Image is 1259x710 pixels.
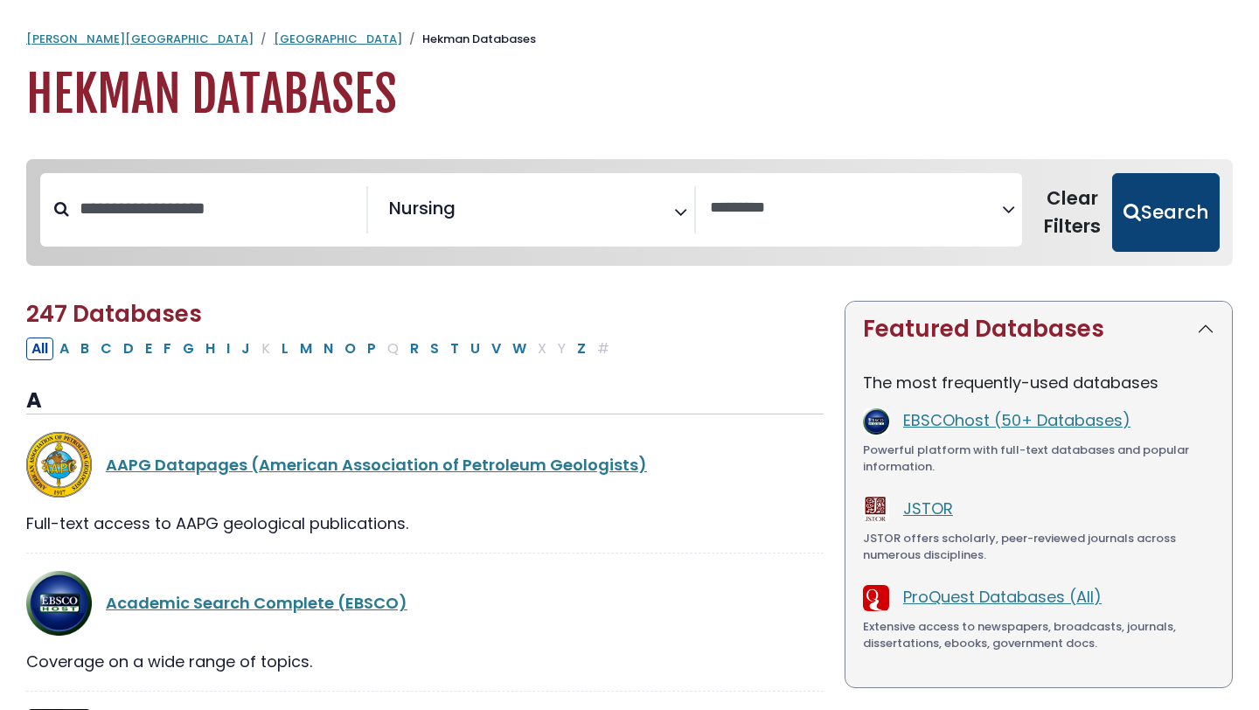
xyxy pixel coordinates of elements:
[362,338,381,360] button: Filter Results P
[236,338,255,360] button: Filter Results J
[486,338,506,360] button: Filter Results V
[26,650,824,673] div: Coverage on a wide range of topics.
[318,338,338,360] button: Filter Results N
[26,31,254,47] a: [PERSON_NAME][GEOGRAPHIC_DATA]
[26,66,1233,124] h1: Hekman Databases
[903,409,1130,431] a: EBSCOhost (50+ Databases)
[54,338,74,360] button: Filter Results A
[26,337,616,358] div: Alpha-list to filter by first letter of database name
[26,31,1233,48] nav: breadcrumb
[75,338,94,360] button: Filter Results B
[903,498,953,519] a: JSTOR
[69,194,366,223] input: Search database by title or keyword
[863,442,1214,476] div: Powerful platform with full-text databases and popular information.
[26,338,53,360] button: All
[845,302,1232,357] button: Featured Databases
[221,338,235,360] button: Filter Results I
[1033,173,1112,252] button: Clear Filters
[903,586,1102,608] a: ProQuest Databases (All)
[405,338,424,360] button: Filter Results R
[26,298,202,330] span: 247 Databases
[1112,173,1220,252] button: Submit for Search Results
[863,371,1214,394] p: The most frequently-used databases
[276,338,294,360] button: Filter Results L
[274,31,402,47] a: [GEOGRAPHIC_DATA]
[507,338,532,360] button: Filter Results W
[200,338,220,360] button: Filter Results H
[389,195,456,221] span: Nursing
[445,338,464,360] button: Filter Results T
[295,338,317,360] button: Filter Results M
[863,530,1214,564] div: JSTOR offers scholarly, peer-reviewed journals across numerous disciplines.
[140,338,157,360] button: Filter Results E
[465,338,485,360] button: Filter Results U
[106,592,407,614] a: Academic Search Complete (EBSCO)
[26,159,1233,266] nav: Search filters
[402,31,536,48] li: Hekman Databases
[339,338,361,360] button: Filter Results O
[710,199,1002,218] textarea: Search
[177,338,199,360] button: Filter Results G
[425,338,444,360] button: Filter Results S
[572,338,591,360] button: Filter Results Z
[158,338,177,360] button: Filter Results F
[26,512,824,535] div: Full-text access to AAPG geological publications.
[382,195,456,221] li: Nursing
[863,618,1214,652] div: Extensive access to newspapers, broadcasts, journals, dissertations, ebooks, government docs.
[95,338,117,360] button: Filter Results C
[459,205,471,223] textarea: Search
[26,388,824,414] h3: A
[106,454,647,476] a: AAPG Datapages (American Association of Petroleum Geologists)
[118,338,139,360] button: Filter Results D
